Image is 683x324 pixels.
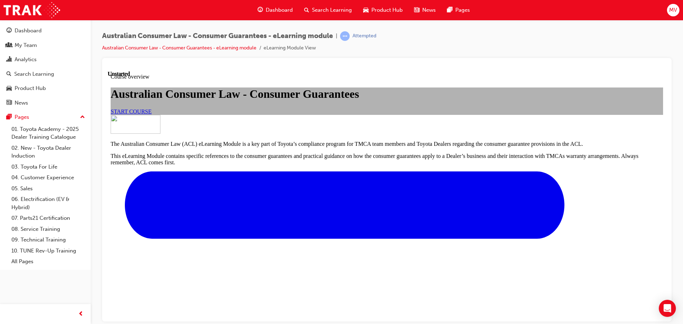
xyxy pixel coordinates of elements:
div: Pages [15,113,29,121]
span: search-icon [6,71,11,78]
span: Product Hub [371,6,403,14]
button: MV [667,4,679,16]
span: car-icon [6,85,12,92]
button: DashboardMy TeamAnalyticsSearch LearningProduct HubNews [3,23,88,111]
div: Search Learning [14,70,54,78]
a: START COURSE [3,38,44,44]
button: Pages [3,111,88,124]
a: 03. Toyota For Life [9,161,88,172]
a: 02. New - Toyota Dealer Induction [9,143,88,161]
a: 01. Toyota Academy - 2025 Dealer Training Catalogue [9,124,88,143]
a: My Team [3,39,88,52]
a: Product Hub [3,82,88,95]
a: Australian Consumer Law - Consumer Guarantees - eLearning module [102,45,256,51]
span: Course overview [3,3,42,9]
div: Analytics [15,55,37,64]
a: search-iconSearch Learning [298,3,358,17]
div: Attempted [353,33,376,39]
span: Dashboard [266,6,293,14]
span: car-icon [363,6,369,15]
li: eLearning Module View [264,44,316,52]
a: All Pages [9,256,88,267]
a: 09. Technical Training [9,234,88,245]
span: news-icon [414,6,419,15]
span: Pages [455,6,470,14]
a: News [3,96,88,110]
span: people-icon [6,42,12,49]
span: News [422,6,436,14]
h1: Australian Consumer Law - Consumer Guarantees [3,17,555,30]
span: chart-icon [6,57,12,63]
span: pages-icon [447,6,452,15]
div: My Team [15,41,37,49]
a: 06. Electrification (EV & Hybrid) [9,194,88,213]
span: Australian Consumer Law - Consumer Guarantees - eLearning module [102,32,333,40]
a: pages-iconPages [441,3,476,17]
div: Product Hub [15,84,46,92]
a: guage-iconDashboard [252,3,298,17]
span: news-icon [6,100,12,106]
div: Open Intercom Messenger [659,300,676,317]
a: 10. TUNE Rev-Up Training [9,245,88,256]
a: Dashboard [3,24,88,37]
span: search-icon [304,6,309,15]
span: | [336,32,337,40]
a: 07. Parts21 Certification [9,213,88,224]
span: guage-icon [6,28,12,34]
span: guage-icon [258,6,263,15]
span: up-icon [80,113,85,122]
img: Trak [4,2,60,18]
div: Dashboard [15,27,42,35]
a: 05. Sales [9,183,88,194]
p: This eLearning Module contains specific references to the consumer guarantees and practical guida... [3,82,555,95]
a: Search Learning [3,68,88,81]
a: news-iconNews [408,3,441,17]
p: The Australian Consumer Law (ACL) eLearning Module is a key part of Toyota’s compliance program f... [3,70,555,76]
a: Analytics [3,53,88,66]
span: Search Learning [312,6,352,14]
span: pages-icon [6,114,12,121]
a: 04. Customer Experience [9,172,88,183]
a: 08. Service Training [9,224,88,235]
span: prev-icon [78,310,84,319]
span: MV [669,6,677,14]
div: News [15,99,28,107]
a: car-iconProduct Hub [358,3,408,17]
span: learningRecordVerb_ATTEMPT-icon [340,31,350,41]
